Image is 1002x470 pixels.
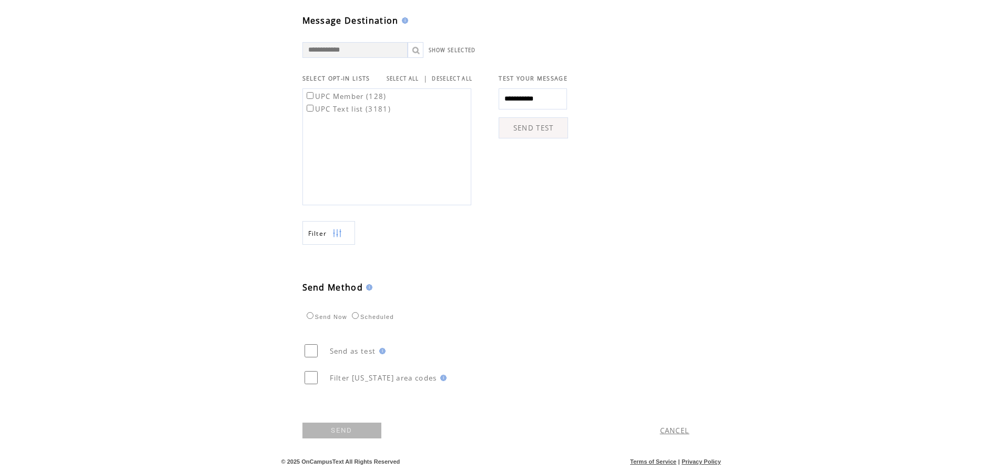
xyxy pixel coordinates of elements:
[330,346,376,356] span: Send as test
[305,104,391,114] label: UPC Text list (3181)
[307,312,313,319] input: Send Now
[302,15,399,26] span: Message Destination
[630,458,676,465] a: Terms of Service
[363,284,372,291] img: help.gif
[302,423,381,438] a: SEND
[429,47,476,54] a: SHOW SELECTED
[376,348,386,354] img: help.gif
[352,312,359,319] input: Scheduled
[302,75,370,82] span: SELECT OPT-IN LISTS
[660,426,690,435] a: CANCEL
[423,74,428,83] span: |
[499,117,568,138] a: SEND TEST
[307,105,313,112] input: UPC Text list (3181)
[281,458,400,465] span: © 2025 OnCampusText All Rights Reserved
[302,282,363,293] span: Send Method
[305,92,387,101] label: UPC Member (128)
[304,314,347,320] label: Send Now
[678,458,680,465] span: |
[387,75,419,82] a: SELECT ALL
[499,75,568,82] span: TEST YOUR MESSAGE
[307,92,313,99] input: UPC Member (128)
[437,375,447,381] img: help.gif
[682,458,721,465] a: Privacy Policy
[332,222,342,245] img: filters.png
[308,229,327,238] span: Show filters
[399,17,408,24] img: help.gif
[432,75,472,82] a: DESELECT ALL
[330,373,437,383] span: Filter [US_STATE] area codes
[302,221,355,245] a: Filter
[349,314,394,320] label: Scheduled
